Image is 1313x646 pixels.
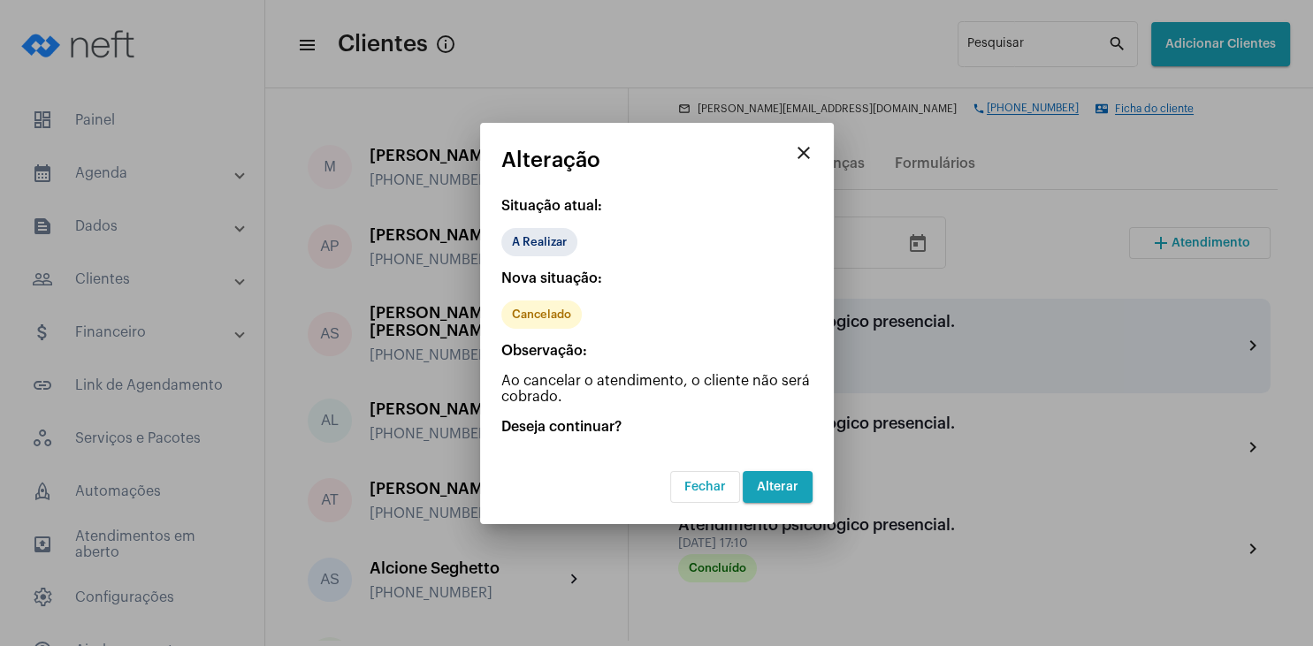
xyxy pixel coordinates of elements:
span: Fechar [684,481,726,493]
mat-chip: A Realizar [501,228,577,256]
mat-chip: Cancelado [501,300,582,329]
button: Fechar [670,471,740,503]
p: Nova situação: [501,270,813,286]
button: Alterar [743,471,813,503]
span: Alterar [757,481,798,493]
p: Ao cancelar o atendimento, o cliente não será cobrado. [501,373,813,405]
p: Situação atual: [501,198,813,214]
p: Observação: [501,343,813,359]
mat-icon: close [793,142,814,163]
p: Deseja continuar? [501,419,813,435]
span: Alteração [501,148,600,171]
